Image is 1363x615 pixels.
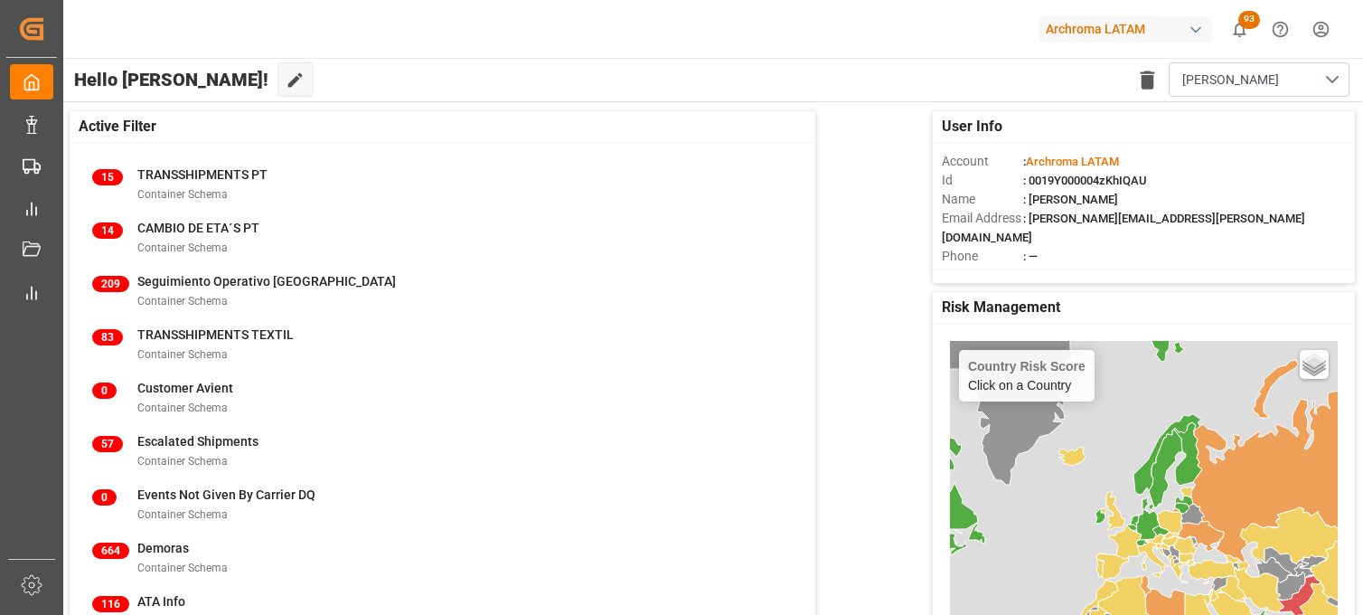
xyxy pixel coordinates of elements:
[92,166,793,203] a: 15TRANSSHIPMENTS PTContainer Schema
[1238,11,1260,29] span: 93
[968,359,1086,393] div: Click on a Country
[137,562,228,574] span: Container Schema
[137,274,396,289] span: Seguimiento Operativo [GEOGRAPHIC_DATA]
[137,241,228,254] span: Container Schema
[1169,62,1349,97] button: open menu
[942,209,1023,228] span: Email Address
[942,190,1023,209] span: Name
[92,169,123,185] span: 15
[137,594,185,609] span: ATA Info
[1300,350,1329,379] a: Layers
[92,383,117,399] span: 0
[92,326,793,364] a: 83TRANSSHIPMENTS TEXTILContainer Schema
[74,62,268,97] span: Hello [PERSON_NAME]!
[92,432,793,470] a: 57Escalated ShipmentsContainer Schema
[137,508,228,521] span: Container Schema
[942,152,1023,171] span: Account
[942,171,1023,190] span: Id
[137,167,268,182] span: TRANSSHIPMENTS PT
[92,272,793,310] a: 209Seguimiento Operativo [GEOGRAPHIC_DATA]Container Schema
[92,219,793,257] a: 14CAMBIO DE ETA´S PTContainer Schema
[1219,9,1260,50] button: show 93 new notifications
[1023,269,1068,282] span: : Shipper
[92,486,793,524] a: 0Events Not Given By Carrier DQContainer Schema
[137,434,258,449] span: Escalated Shipments
[1023,174,1147,187] span: : 0019Y000004zKhIQAU
[92,436,123,452] span: 57
[942,212,1305,244] span: : [PERSON_NAME][EMAIL_ADDRESS][PERSON_NAME][DOMAIN_NAME]
[92,276,129,292] span: 209
[1023,155,1119,168] span: :
[1039,16,1212,43] div: Archroma LATAM
[1026,155,1119,168] span: Archroma LATAM
[92,596,129,612] span: 116
[942,116,1002,137] span: User Info
[1023,193,1118,206] span: : [PERSON_NAME]
[1023,250,1038,263] span: : —
[137,188,228,201] span: Container Schema
[137,402,228,414] span: Container Schema
[1260,9,1301,50] button: Help Center
[92,543,129,559] span: 664
[942,247,1023,266] span: Phone
[1182,71,1279,90] span: [PERSON_NAME]
[79,116,156,137] span: Active Filter
[92,329,123,345] span: 83
[942,297,1060,318] span: Risk Management
[92,489,117,506] span: 0
[1039,12,1219,46] button: Archroma LATAM
[137,541,189,555] span: Demoras
[137,327,294,342] span: TRANSSHIPMENTS TEXTIL
[92,539,793,577] a: 664DemorasContainer Schema
[92,222,123,239] span: 14
[137,487,315,502] span: Events Not Given By Carrier DQ
[137,455,228,468] span: Container Schema
[137,295,228,307] span: Container Schema
[137,348,228,361] span: Container Schema
[92,379,793,417] a: 0Customer AvientContainer Schema
[137,221,259,235] span: CAMBIO DE ETA´S PT
[968,359,1086,374] h4: Country Risk Score
[137,381,233,395] span: Customer Avient
[942,266,1023,285] span: Account Type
